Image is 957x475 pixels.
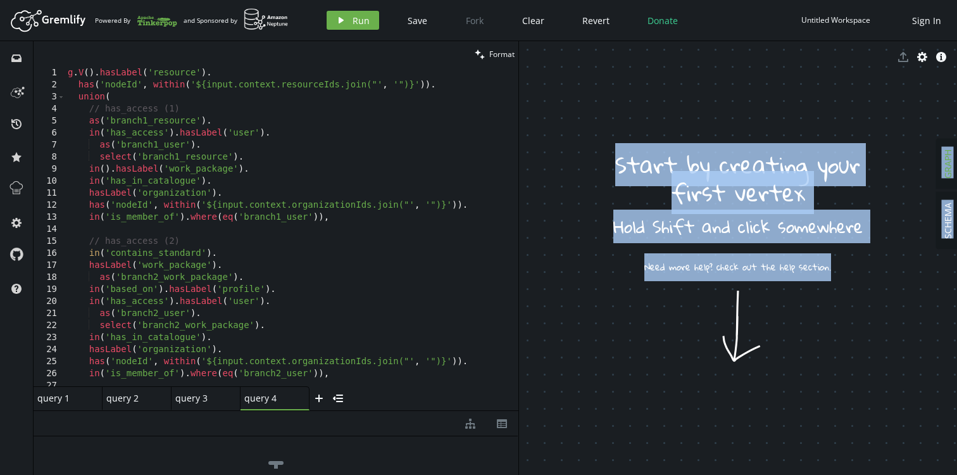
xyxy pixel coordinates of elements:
button: Fork [456,11,494,30]
div: 25 [34,356,65,368]
div: 1 [34,67,65,79]
img: AWS Neptune [244,8,289,30]
div: 7 [34,139,65,151]
div: 16 [34,248,65,260]
div: 10 [34,175,65,187]
div: 18 [34,272,65,284]
span: Format [489,49,515,60]
button: Donate [638,11,687,30]
span: query 1 [37,392,88,404]
div: 6 [34,127,65,139]
div: 24 [34,344,65,356]
span: Fork [466,15,484,27]
div: 12 [34,199,65,212]
span: GRAPH [941,149,953,179]
div: 26 [34,368,65,380]
div: Untitled Workspace [801,15,870,25]
div: and Sponsored by [184,8,289,32]
div: 9 [34,163,65,175]
div: 14 [34,224,65,236]
div: 27 [34,380,65,392]
div: 4 [34,103,65,115]
div: 5 [34,115,65,127]
span: Revert [582,15,610,27]
div: 22 [34,320,65,332]
div: 21 [34,308,65,320]
span: Sign In [912,15,941,27]
span: Run [353,15,370,27]
div: Powered By [95,9,177,32]
span: Save [408,15,427,27]
span: Clear [522,15,544,27]
span: query 4 [244,392,295,404]
span: Donate [647,15,678,27]
div: 2 [34,79,65,91]
button: Run [327,11,379,30]
div: 15 [34,236,65,248]
div: 8 [34,151,65,163]
div: 13 [34,212,65,224]
span: query 3 [175,392,226,404]
div: 17 [34,260,65,272]
span: query 2 [106,392,157,404]
div: 11 [34,187,65,199]
div: 20 [34,296,65,308]
button: Revert [573,11,619,30]
button: Clear [513,11,554,30]
div: 23 [34,332,65,344]
div: 19 [34,284,65,296]
span: SCHEMA [941,203,953,239]
div: 3 [34,91,65,103]
button: Sign In [906,11,948,30]
button: Save [398,11,437,30]
button: Format [471,41,518,67]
